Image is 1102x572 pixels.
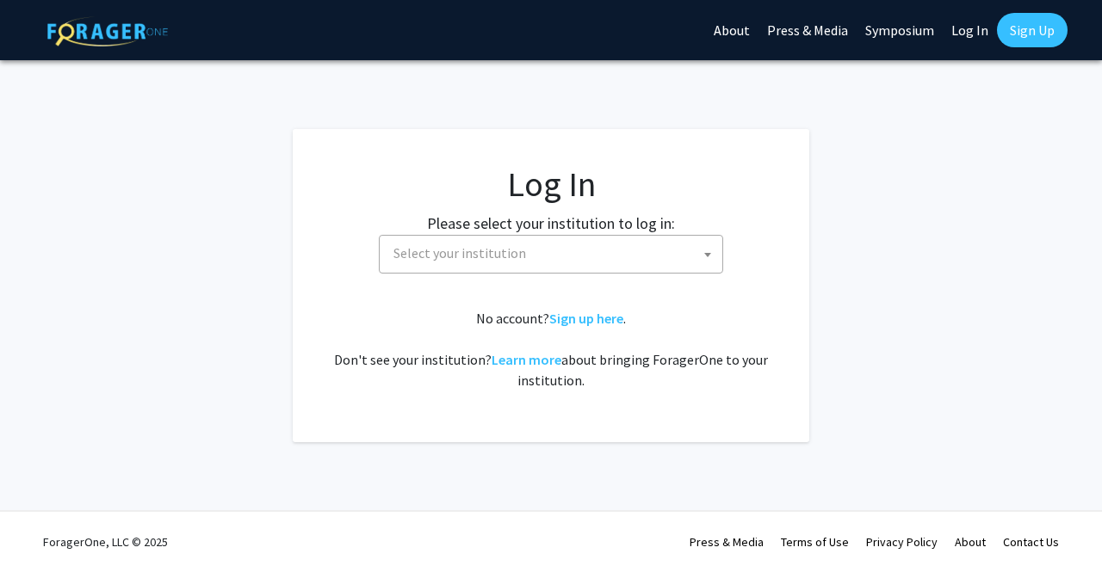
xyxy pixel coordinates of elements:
h1: Log In [327,163,775,205]
label: Please select your institution to log in: [427,212,675,235]
a: Press & Media [690,534,764,550]
a: Privacy Policy [866,534,938,550]
div: No account? . Don't see your institution? about bringing ForagerOne to your institution. [327,308,775,391]
span: Select your institution [387,236,722,271]
span: Select your institution [379,235,723,274]
a: Terms of Use [781,534,849,550]
img: ForagerOne Logo [47,16,168,46]
a: Contact Us [1003,534,1059,550]
a: Sign up here [549,310,623,327]
a: About [955,534,986,550]
a: Learn more about bringing ForagerOne to your institution [492,351,561,368]
div: ForagerOne, LLC © 2025 [43,512,168,572]
a: Sign Up [997,13,1068,47]
span: Select your institution [393,244,526,261]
